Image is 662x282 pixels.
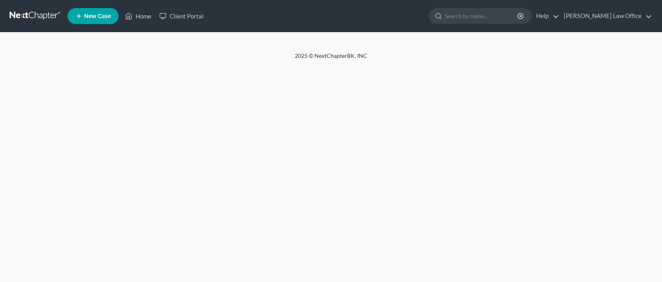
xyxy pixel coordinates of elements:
span: New Case [84,13,111,19]
a: Home [121,9,155,23]
div: 2025 © NextChapterBK, INC [102,52,560,66]
a: [PERSON_NAME] Law Office [560,9,652,23]
a: Help [532,9,559,23]
a: Client Portal [155,9,208,23]
input: Search by name... [445,8,518,23]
